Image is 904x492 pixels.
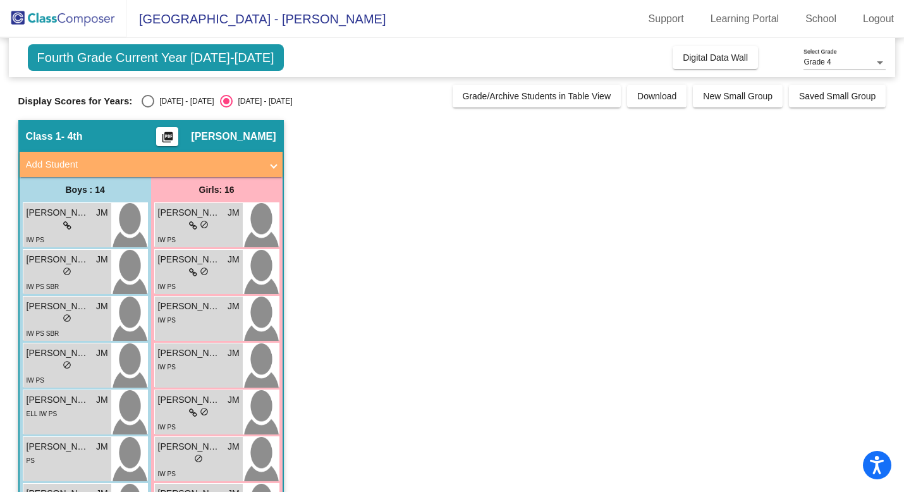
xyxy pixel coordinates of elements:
[156,127,178,146] button: Print Students Details
[27,377,44,384] span: IW PS
[194,454,203,463] span: do_not_disturb_alt
[27,300,90,313] span: [PERSON_NAME]
[200,220,209,229] span: do_not_disturb_alt
[228,393,240,407] span: JM
[228,253,240,266] span: JM
[158,300,221,313] span: [PERSON_NAME]
[228,206,240,219] span: JM
[158,347,221,360] span: [PERSON_NAME]
[453,85,621,108] button: Grade/Archive Students in Table View
[637,91,676,101] span: Download
[154,95,214,107] div: [DATE] - [DATE]
[158,470,176,477] span: IW PS
[142,95,292,108] mat-radio-group: Select an option
[160,131,175,149] mat-icon: picture_as_pdf
[683,52,748,63] span: Digital Data Wall
[61,130,83,143] span: - 4th
[27,410,58,417] span: ELL IW PS
[463,91,611,101] span: Grade/Archive Students in Table View
[63,360,71,369] span: do_not_disturb_alt
[158,440,221,453] span: [PERSON_NAME]
[27,237,44,243] span: IW PS
[803,58,831,66] span: Grade 4
[158,393,221,407] span: [PERSON_NAME]
[158,206,221,219] span: [PERSON_NAME]
[126,9,386,29] span: [GEOGRAPHIC_DATA] - [PERSON_NAME]
[789,85,886,108] button: Saved Small Group
[700,9,790,29] a: Learning Portal
[799,91,876,101] span: Saved Small Group
[151,177,283,202] div: Girls: 16
[638,9,694,29] a: Support
[191,130,276,143] span: [PERSON_NAME]
[63,314,71,323] span: do_not_disturb_alt
[693,85,783,108] button: New Small Group
[27,393,90,407] span: [PERSON_NAME]
[96,440,108,453] span: JM
[627,85,687,108] button: Download
[158,253,221,266] span: [PERSON_NAME]
[853,9,904,29] a: Logout
[20,177,151,202] div: Boys : 14
[158,317,176,324] span: IW PS
[27,253,90,266] span: [PERSON_NAME]
[158,424,176,431] span: IW PS
[26,157,261,172] mat-panel-title: Add Student
[158,364,176,371] span: IW PS
[703,91,773,101] span: New Small Group
[27,347,90,360] span: [PERSON_NAME]
[27,206,90,219] span: [PERSON_NAME]
[27,283,59,290] span: IW PS SBR
[228,300,240,313] span: JM
[96,206,108,219] span: JM
[27,330,59,337] span: IW PS SBR
[795,9,846,29] a: School
[20,152,283,177] mat-expansion-panel-header: Add Student
[26,130,61,143] span: Class 1
[96,347,108,360] span: JM
[200,407,209,416] span: do_not_disturb_alt
[96,300,108,313] span: JM
[158,283,176,290] span: IW PS
[96,253,108,266] span: JM
[28,44,284,71] span: Fourth Grade Current Year [DATE]-[DATE]
[18,95,133,107] span: Display Scores for Years:
[27,440,90,453] span: [PERSON_NAME]
[228,440,240,453] span: JM
[27,457,35,464] span: PS
[228,347,240,360] span: JM
[96,393,108,407] span: JM
[200,267,209,276] span: do_not_disturb_alt
[673,46,758,69] button: Digital Data Wall
[233,95,292,107] div: [DATE] - [DATE]
[158,237,176,243] span: IW PS
[63,267,71,276] span: do_not_disturb_alt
